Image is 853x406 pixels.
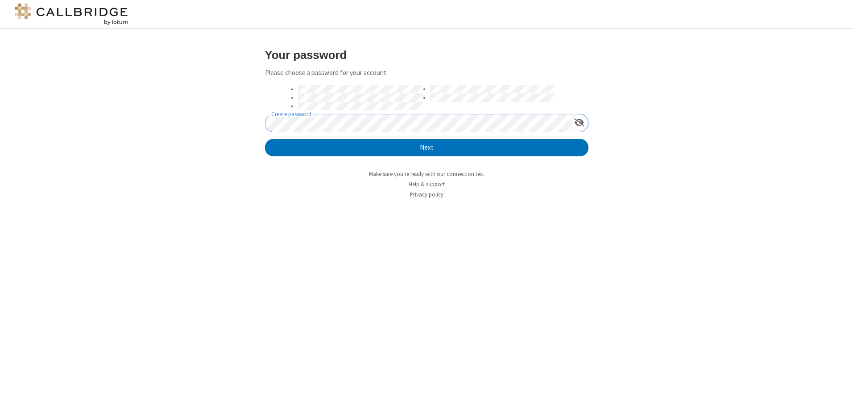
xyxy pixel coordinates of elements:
a: Privacy policy [410,191,443,198]
input: Create password [265,114,571,132]
div: Show password [571,114,588,131]
h3: Your password [265,49,588,61]
img: logo@2x.png [13,4,129,25]
a: Help & support [409,180,445,188]
p: Please choose a password for your account. [265,68,588,78]
button: Next [265,139,588,157]
a: Make sure you're ready with our connection test [369,170,484,178]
